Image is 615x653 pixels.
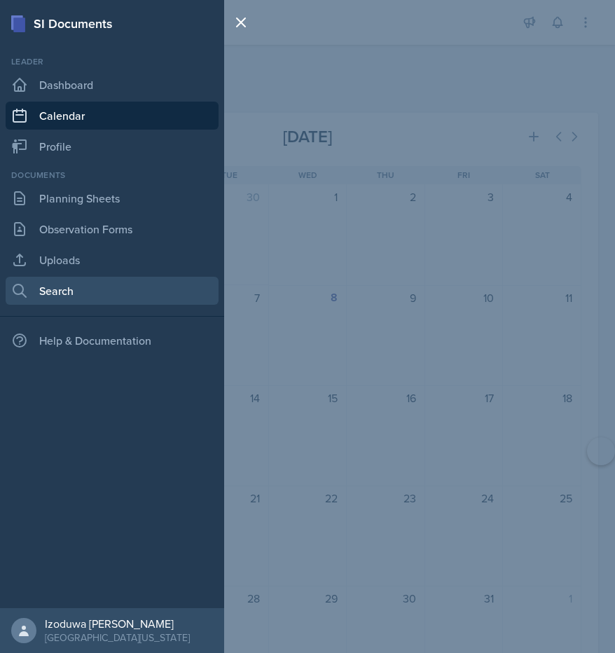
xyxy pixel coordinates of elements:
[45,631,190,645] div: [GEOGRAPHIC_DATA][US_STATE]
[6,277,219,305] a: Search
[6,246,219,274] a: Uploads
[6,102,219,130] a: Calendar
[6,55,219,68] div: Leader
[6,169,219,181] div: Documents
[6,215,219,243] a: Observation Forms
[6,132,219,160] a: Profile
[45,617,190,631] div: Izoduwa [PERSON_NAME]
[6,184,219,212] a: Planning Sheets
[6,326,219,355] div: Help & Documentation
[6,71,219,99] a: Dashboard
